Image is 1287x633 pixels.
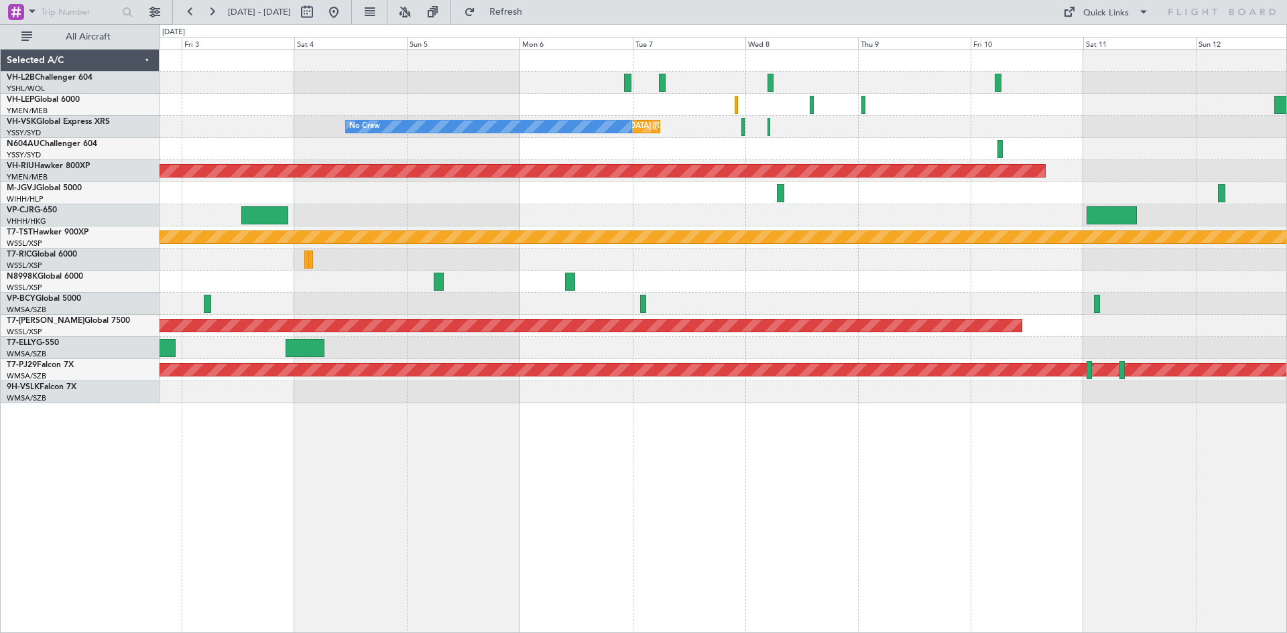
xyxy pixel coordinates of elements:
[7,339,36,347] span: T7-ELLY
[7,96,34,104] span: VH-LEP
[7,361,74,369] a: T7-PJ29Falcon 7X
[407,37,519,49] div: Sun 5
[7,228,88,236] a: T7-TSTHawker 900XP
[7,162,34,170] span: VH-RIU
[858,37,971,49] div: Thu 9
[7,317,84,325] span: T7-[PERSON_NAME]
[7,172,48,182] a: YMEN/MEB
[7,162,90,170] a: VH-RIUHawker 800XP
[7,295,81,303] a: VP-BCYGlobal 5000
[7,251,32,259] span: T7-RIC
[7,261,42,271] a: WSSL/XSP
[7,184,36,192] span: M-JGVJ
[633,37,745,49] div: Tue 7
[294,37,407,49] div: Sat 4
[7,128,41,138] a: YSSY/SYD
[7,216,46,226] a: VHHH/HKG
[7,106,48,116] a: YMEN/MEB
[7,339,59,347] a: T7-ELLYG-550
[7,283,42,293] a: WSSL/XSP
[7,194,44,204] a: WIHH/HLP
[1083,37,1196,49] div: Sat 11
[15,26,145,48] button: All Aircraft
[7,118,110,126] a: VH-VSKGlobal Express XRS
[7,295,36,303] span: VP-BCY
[228,6,291,18] span: [DATE] - [DATE]
[7,317,130,325] a: T7-[PERSON_NAME]Global 7500
[745,37,858,49] div: Wed 8
[7,238,42,249] a: WSSL/XSP
[7,371,46,381] a: WMSA/SZB
[349,117,380,137] div: No Crew
[162,27,185,38] div: [DATE]
[1083,7,1129,20] div: Quick Links
[35,32,141,42] span: All Aircraft
[7,140,97,148] a: N604AUChallenger 604
[7,206,57,214] a: VP-CJRG-650
[7,74,93,82] a: VH-L2BChallenger 604
[7,150,41,160] a: YSSY/SYD
[7,118,36,126] span: VH-VSK
[7,273,83,281] a: N8998KGlobal 6000
[7,273,38,281] span: N8998K
[7,327,42,337] a: WSSL/XSP
[7,96,80,104] a: VH-LEPGlobal 6000
[478,7,534,17] span: Refresh
[1056,1,1156,23] button: Quick Links
[7,74,35,82] span: VH-L2B
[182,37,294,49] div: Fri 3
[7,184,82,192] a: M-JGVJGlobal 5000
[7,84,45,94] a: YSHL/WOL
[41,2,118,22] input: Trip Number
[7,305,46,315] a: WMSA/SZB
[7,383,40,391] span: 9H-VSLK
[7,383,76,391] a: 9H-VSLKFalcon 7X
[7,206,34,214] span: VP-CJR
[458,1,538,23] button: Refresh
[971,37,1083,49] div: Fri 10
[7,251,77,259] a: T7-RICGlobal 6000
[519,37,632,49] div: Mon 6
[7,393,46,403] a: WMSA/SZB
[7,349,46,359] a: WMSA/SZB
[7,140,40,148] span: N604AU
[7,361,37,369] span: T7-PJ29
[7,228,33,236] span: T7-TST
